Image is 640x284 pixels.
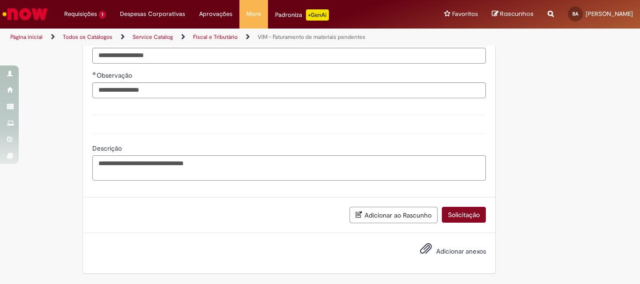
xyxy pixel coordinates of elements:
a: Fiscal e Tributário [193,33,238,41]
button: Adicionar anexos [417,240,434,262]
span: Descrição [92,144,124,153]
span: Observação [97,71,134,80]
img: ServiceNow [1,5,49,23]
a: Todos os Catálogos [63,33,112,41]
button: Adicionar ao Rascunho [350,207,438,223]
span: Adicionar anexos [436,247,486,255]
span: Favoritos [452,9,478,19]
span: Despesas Corporativas [120,9,185,19]
button: Solicitação [442,207,486,223]
ul: Trilhas de página [7,29,420,46]
span: Rascunhos [500,9,534,18]
input: Material [92,48,486,64]
p: +GenAi [306,9,329,21]
span: [PERSON_NAME] [586,10,633,18]
textarea: Descrição [92,155,486,181]
div: Padroniza [275,9,329,21]
a: Página inicial [10,33,43,41]
input: Observação [92,82,486,98]
a: Rascunhos [492,10,534,19]
span: Requisições [64,9,97,19]
span: More [246,9,261,19]
span: BA [573,11,578,17]
span: Obrigatório Preenchido [92,72,97,75]
a: Service Catalog [133,33,173,41]
span: Aprovações [199,9,232,19]
a: VIM - Faturamento de materiais pendentes [258,33,365,41]
span: 1 [99,11,106,19]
